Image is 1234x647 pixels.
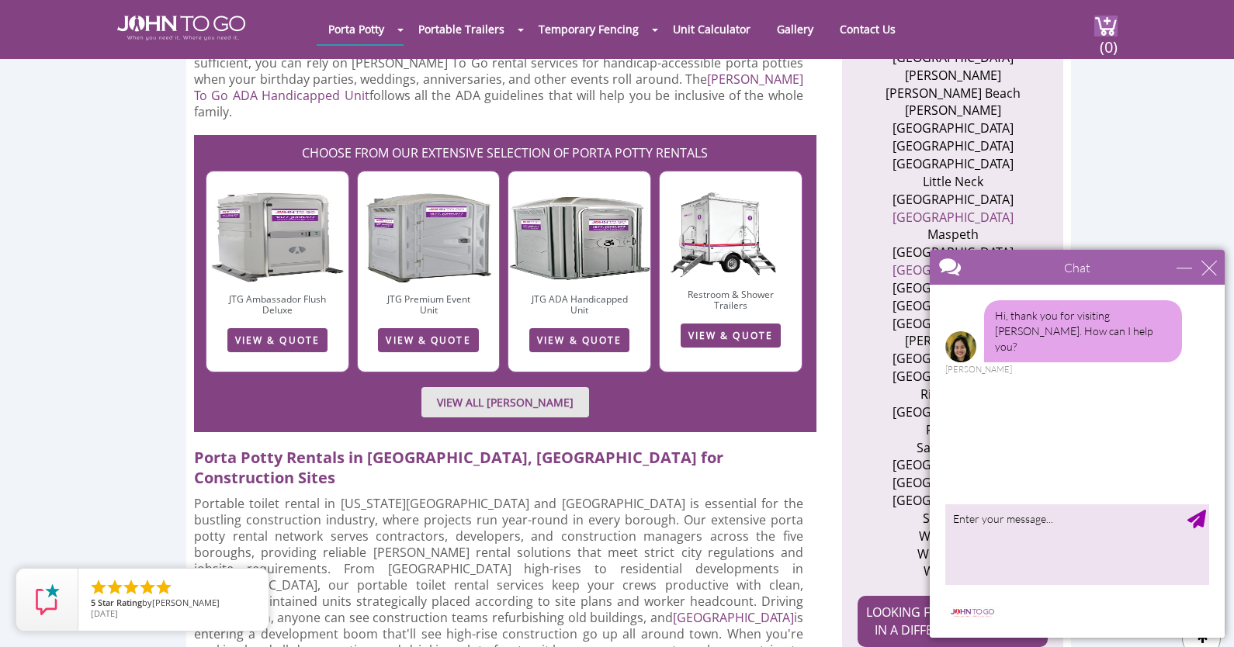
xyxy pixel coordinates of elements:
[893,209,1014,226] a: [GEOGRAPHIC_DATA]
[877,67,1028,85] li: [PERSON_NAME]
[527,14,650,44] a: Temporary Fencing
[877,562,1028,580] li: Woodside
[152,597,220,608] span: [PERSON_NAME]
[877,386,1028,403] li: Ridgewood
[858,596,1048,647] a: LOOKING FOR A PORTA POTTY IN A DIFFERENT LOCATION?
[407,14,516,44] a: Portable Trailers
[688,288,774,312] a: Restroom & Shower Trailers
[877,155,1028,173] li: [GEOGRAPHIC_DATA]
[877,279,1028,297] li: [GEOGRAPHIC_DATA]
[877,226,1028,244] li: Maspeth
[529,328,629,352] a: VIEW & QUOTE
[154,578,173,597] li: 
[91,597,95,608] span: 5
[32,584,63,615] img: Review Rating
[229,292,326,317] a: JTG Ambassador Flush Deluxe
[421,387,589,417] a: VIEW ALL [PERSON_NAME]
[508,191,650,284] img: John To Go ADA Compliant Restroom
[877,297,1028,315] li: [GEOGRAPHIC_DATA]
[532,292,628,317] a: JTG ADA Handicapped Unit
[98,597,142,608] span: Star Rating
[358,191,500,284] img: John To Go Premium Event Porta Potty
[877,244,1028,261] li: [GEOGRAPHIC_DATA]
[206,191,348,284] img: John To Go Flush Deluxe Porta Potty
[877,421,1028,439] li: Rosedale
[194,71,803,104] a: [PERSON_NAME] To Go ADA Handicapped Unit
[877,315,1028,333] li: [GEOGRAPHIC_DATA]
[877,528,1028,545] li: Whitestone
[877,368,1028,386] li: [GEOGRAPHIC_DATA]
[117,16,245,40] img: JOHN to go
[91,598,256,609] span: by
[877,474,1028,492] li: [GEOGRAPHIC_DATA]
[877,439,1028,457] li: Saint Albans
[877,137,1028,155] li: [GEOGRAPHIC_DATA]
[1099,24,1118,57] span: (0)
[378,328,478,352] a: VIEW & QUOTE
[202,135,809,163] h2: CHOOSE FROM OUR EXTENSIVE SELECTION OF PORTA POTTY RENTALS
[89,578,108,597] li: 
[138,578,157,597] li: 
[877,332,1028,368] li: [PERSON_NAME][GEOGRAPHIC_DATA]
[317,14,396,44] a: Porta Potty
[106,578,124,597] li: 
[91,607,118,619] span: [DATE]
[828,14,907,44] a: Contact Us
[673,609,794,626] a: [GEOGRAPHIC_DATA]
[681,323,781,348] a: VIEW & QUOTE
[877,545,1028,563] li: Woodhaven
[387,292,470,317] a: JTG Premium Event Unit
[122,578,140,597] li: 
[877,492,1028,510] li: [GEOGRAPHIC_DATA]
[227,328,328,352] a: VIEW & QUOTE
[765,14,825,44] a: Gallery
[877,510,1028,528] li: Sunnyside
[877,102,1028,137] li: [PERSON_NAME][GEOGRAPHIC_DATA]
[877,173,1028,191] li: Little Neck
[877,191,1028,209] li: [GEOGRAPHIC_DATA]
[877,85,1028,102] li: [PERSON_NAME] Beach
[1094,16,1118,36] img: cart a
[660,164,802,279] img: John To Go Shower and Restroom Trailer
[661,14,762,44] a: Unit Calculator
[194,440,816,488] h2: Porta Potty Rentals in [GEOGRAPHIC_DATA], [GEOGRAPHIC_DATA] for Construction Sites
[877,456,1028,474] li: [GEOGRAPHIC_DATA]
[893,261,1014,279] a: [GEOGRAPHIC_DATA]
[877,403,1028,421] li: [GEOGRAPHIC_DATA]
[920,240,1234,647] iframe: Live Chat Box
